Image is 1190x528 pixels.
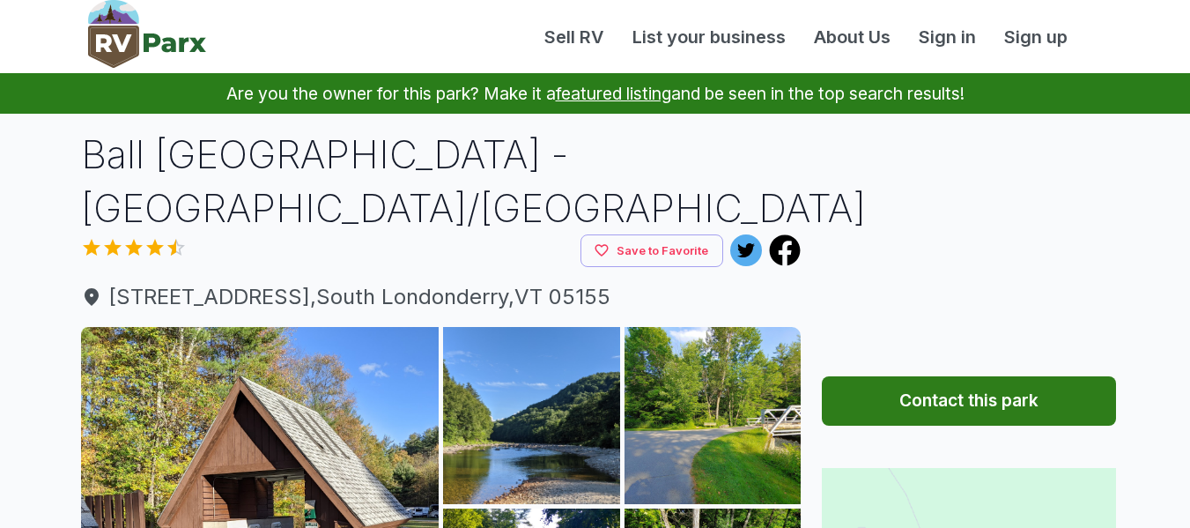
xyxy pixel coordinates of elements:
button: Save to Favorite [580,234,723,267]
iframe: Advertisement [822,128,1116,348]
span: [STREET_ADDRESS] , South Londonderry , VT 05155 [81,281,802,313]
a: About Us [800,24,905,50]
a: Sign in [905,24,990,50]
img: AAcXr8r1thJi1ItaLiNa1qyGMWEr7iNdSDaoMj2d5xZXc6hPdzxB2hkBN-KujIkVL3nCjR_hCWaW7A1izENaiJBu8OXYiAzso... [443,327,620,504]
h1: Ball [GEOGRAPHIC_DATA] - [GEOGRAPHIC_DATA]/[GEOGRAPHIC_DATA] [81,128,802,234]
a: Sell RV [530,24,618,50]
p: Are you the owner for this park? Make it a and be seen in the top search results! [21,73,1169,114]
a: [STREET_ADDRESS],South Londonderry,VT 05155 [81,281,802,313]
a: List your business [618,24,800,50]
a: featured listing [556,83,671,104]
a: Sign up [990,24,1082,50]
img: AAcXr8p7Vt7vX-G06jDbqCAi98fh5H4OL8Ion2K0oviFsR37pb18gBtyVTkU-2kZuGstPJkX7sA1b_2J_4lEvnM4y3AifaEVr... [625,327,802,504]
button: Contact this park [822,376,1116,426]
